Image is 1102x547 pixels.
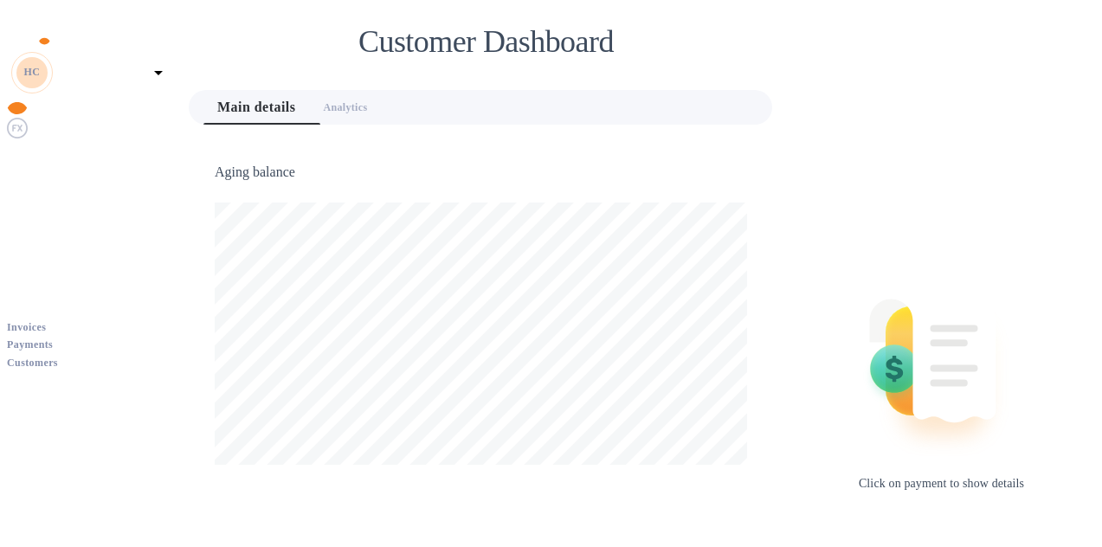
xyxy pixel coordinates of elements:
[217,95,295,119] span: Main details
[859,474,1024,492] p: Click on payment to show details
[57,55,144,91] p: Hangtime Wholesale Wine Company
[358,23,760,60] h1: Customer Dashboard
[7,338,53,351] b: Payments
[7,118,28,138] img: Foreign exchange
[24,66,41,78] b: HC
[7,283,173,300] p: Collect
[7,357,58,369] b: Customers
[323,99,367,117] span: Analytics
[7,321,46,333] b: Invoices
[7,303,59,315] b: Dashboard
[215,164,746,181] h3: Aging balance
[28,28,100,48] img: Logo
[7,7,173,28] div: Unpin categories
[1015,464,1102,547] iframe: Chat Widget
